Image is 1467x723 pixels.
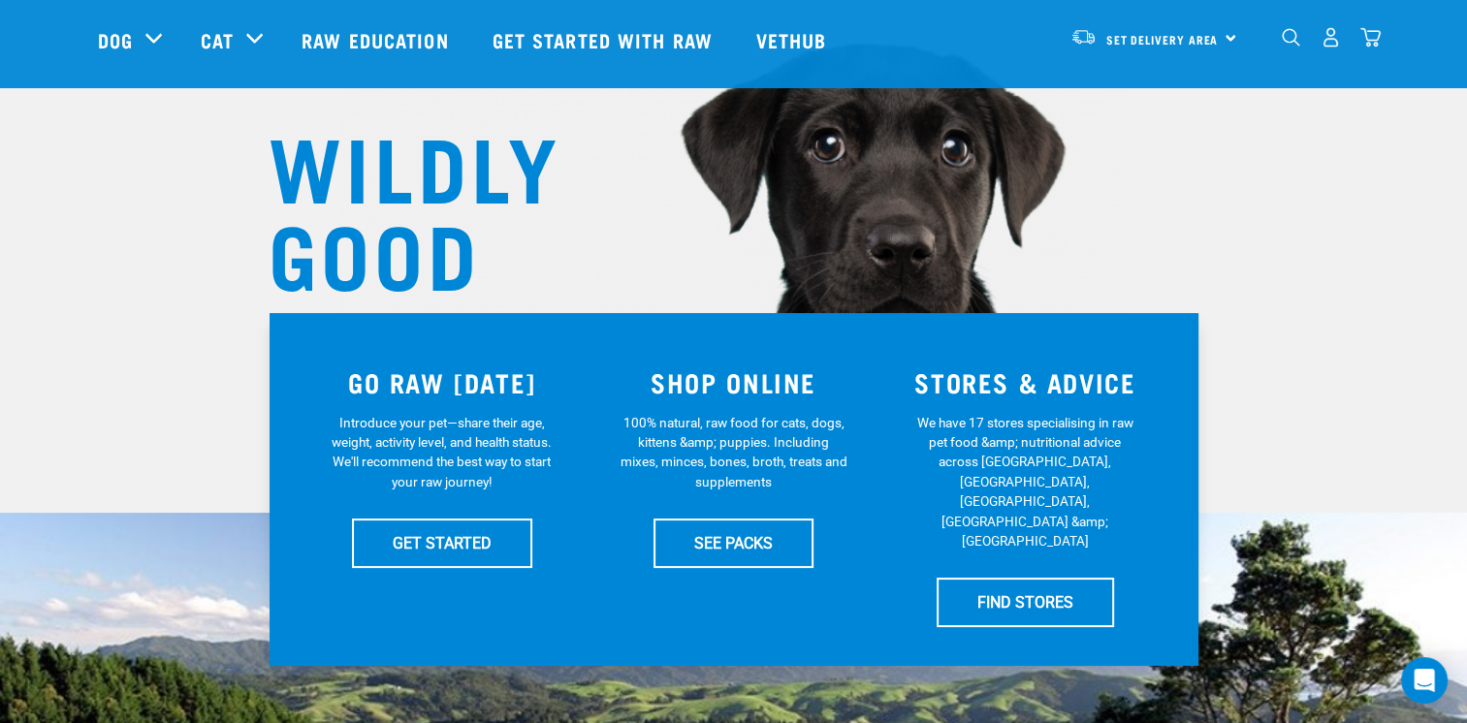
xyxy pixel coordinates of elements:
[911,413,1139,551] p: We have 17 stores specialising in raw pet food &amp; nutritional advice across [GEOGRAPHIC_DATA],...
[654,519,813,567] a: SEE PACKS
[269,120,656,382] h1: WILDLY GOOD NUTRITION
[1282,28,1300,47] img: home-icon-1@2x.png
[737,1,851,79] a: Vethub
[620,413,847,492] p: 100% natural, raw food for cats, dogs, kittens &amp; puppies. Including mixes, minces, bones, bro...
[282,1,472,79] a: Raw Education
[352,519,532,567] a: GET STARTED
[328,413,556,492] p: Introduce your pet—share their age, weight, activity level, and health status. We'll recommend th...
[1401,657,1448,704] div: Open Intercom Messenger
[473,1,737,79] a: Get started with Raw
[1321,27,1341,47] img: user.png
[599,367,868,397] h3: SHOP ONLINE
[98,25,133,54] a: Dog
[937,578,1114,626] a: FIND STORES
[1070,28,1097,46] img: van-moving.png
[201,25,234,54] a: Cat
[1106,36,1219,43] span: Set Delivery Area
[891,367,1160,397] h3: STORES & ADVICE
[1360,27,1381,47] img: home-icon@2x.png
[308,367,577,397] h3: GO RAW [DATE]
